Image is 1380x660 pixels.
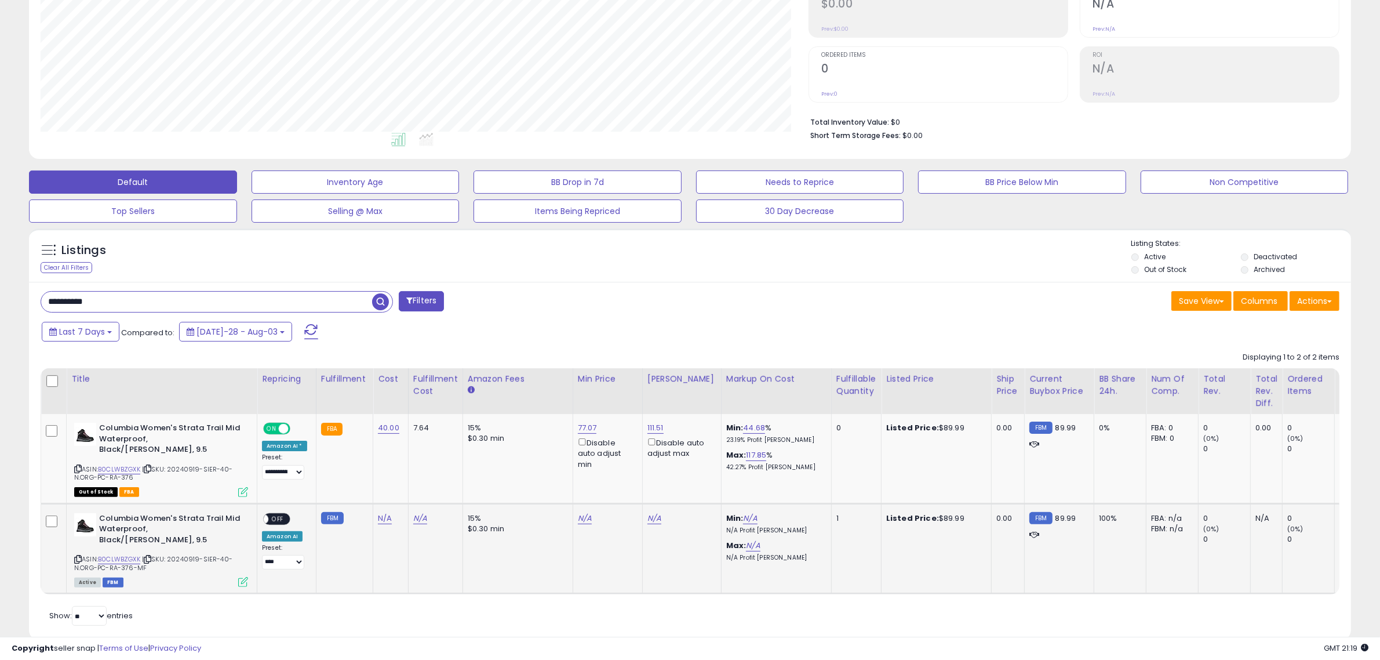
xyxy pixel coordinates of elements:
[726,463,822,472] p: 42.27% Profit [PERSON_NAME]
[886,513,939,524] b: Listed Price:
[1151,433,1189,444] div: FBM: 0
[1055,422,1076,433] span: 89.99
[810,130,901,140] b: Short Term Storage Fees:
[1099,373,1141,397] div: BB Share 24h.
[264,424,279,434] span: ON
[696,171,904,194] button: Needs to Reprice
[886,422,939,433] b: Listed Price:
[726,373,826,385] div: Markup on Cost
[1287,524,1303,534] small: (0%)
[1029,422,1052,434] small: FBM
[99,513,240,549] b: Columbia Women's Strata Trail Mid Waterproof, Black/[PERSON_NAME], 9.5
[1255,423,1273,433] div: 0.00
[726,449,747,460] b: Max:
[1151,524,1189,534] div: FBM: n/a
[578,422,597,434] a: 77.07
[1287,434,1303,443] small: (0%)
[1093,52,1339,59] span: ROI
[321,512,344,524] small: FBM
[647,513,661,524] a: N/A
[262,373,311,385] div: Repricing
[1287,373,1330,397] div: Ordered Items
[1287,423,1334,433] div: 0
[1203,524,1219,534] small: (0%)
[647,373,716,385] div: [PERSON_NAME]
[12,643,54,654] strong: Copyright
[1241,295,1277,307] span: Columns
[71,373,252,385] div: Title
[1151,423,1189,433] div: FBA: 0
[61,242,106,259] h5: Listings
[196,326,278,338] span: [DATE]-28 - Aug-03
[252,171,460,194] button: Inventory Age
[836,513,872,524] div: 1
[468,524,564,534] div: $0.30 min
[378,373,403,385] div: Cost
[74,465,232,482] span: | SKU: 20240919-SIER-40-N.ORG-PC-RA-376
[468,423,564,433] div: 15%
[1029,373,1089,397] div: Current Buybox Price
[918,171,1126,194] button: BB Price Below Min
[1171,291,1232,311] button: Save View
[74,578,101,588] span: All listings currently available for purchase on Amazon
[1144,264,1186,274] label: Out of Stock
[1055,513,1076,524] span: 89.99
[1255,373,1277,409] div: Total Rev. Diff.
[696,200,904,223] button: 30 Day Decrease
[399,291,444,311] button: Filters
[99,423,240,458] b: Columbia Women's Strata Trail Mid Waterproof, Black/[PERSON_NAME], 9.5
[726,422,744,433] b: Min:
[468,513,564,524] div: 15%
[821,90,838,97] small: Prev: 0
[119,487,139,497] span: FBA
[1203,423,1250,433] div: 0
[996,513,1015,524] div: 0.00
[746,540,760,552] a: N/A
[252,200,460,223] button: Selling @ Max
[996,373,1019,397] div: Ship Price
[468,433,564,444] div: $0.30 min
[413,423,454,433] div: 7.64
[1099,423,1137,433] div: 0%
[1093,90,1115,97] small: Prev: N/A
[121,327,174,338] span: Compared to:
[1290,291,1339,311] button: Actions
[74,513,96,536] img: 31Klx-wPaGL._SL40_.jpg
[41,262,92,273] div: Clear All Filters
[12,643,201,654] div: seller snap | |
[1243,352,1339,363] div: Displaying 1 to 2 of 2 items
[726,436,822,444] p: 23.19% Profit [PERSON_NAME]
[726,423,822,444] div: %
[726,554,822,562] p: N/A Profit [PERSON_NAME]
[1131,238,1351,249] p: Listing States:
[821,52,1068,59] span: Ordered Items
[1141,171,1349,194] button: Non Competitive
[743,422,765,434] a: 44.68
[821,62,1068,78] h2: 0
[98,554,140,564] a: B0CLWBZGXK
[578,373,638,385] div: Min Price
[886,423,982,433] div: $89.99
[42,322,119,342] button: Last 7 Days
[1203,444,1250,454] div: 0
[74,423,96,446] img: 31Klx-wPaGL._SL40_.jpg
[1203,434,1219,443] small: (0%)
[743,513,757,524] a: N/A
[413,373,458,397] div: Fulfillment Cost
[1151,373,1193,397] div: Num of Comp.
[74,554,232,572] span: | SKU: 20240919-SIER-40-N.ORG-PC-RA-376-MF
[726,540,747,551] b: Max:
[74,423,248,496] div: ASIN:
[721,368,831,414] th: The percentage added to the cost of goods (COGS) that forms the calculator for Min & Max prices.
[1254,252,1297,262] label: Deactivated
[150,643,201,654] a: Privacy Policy
[321,423,343,436] small: FBA
[1287,534,1334,545] div: 0
[1093,26,1115,32] small: Prev: N/A
[886,373,986,385] div: Listed Price
[29,171,237,194] button: Default
[726,527,822,535] p: N/A Profit [PERSON_NAME]
[1144,252,1166,262] label: Active
[321,373,368,385] div: Fulfillment
[378,513,392,524] a: N/A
